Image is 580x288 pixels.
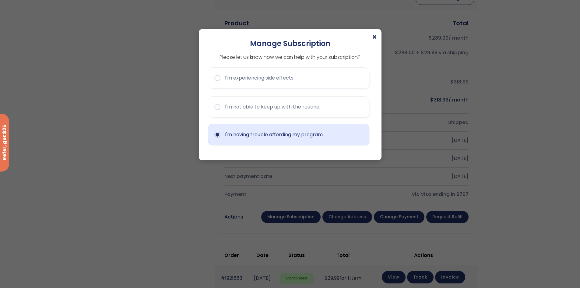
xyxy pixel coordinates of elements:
[208,96,369,118] button: I'm not able to keep up with the routine.
[372,34,377,41] span: ×
[208,53,372,61] p: Please let us know how we can help with your subscription?
[208,124,369,145] button: I'm having trouble affording my program.
[208,38,372,49] h2: Manage Subscription
[208,67,369,89] button: I'm experiencing side effects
